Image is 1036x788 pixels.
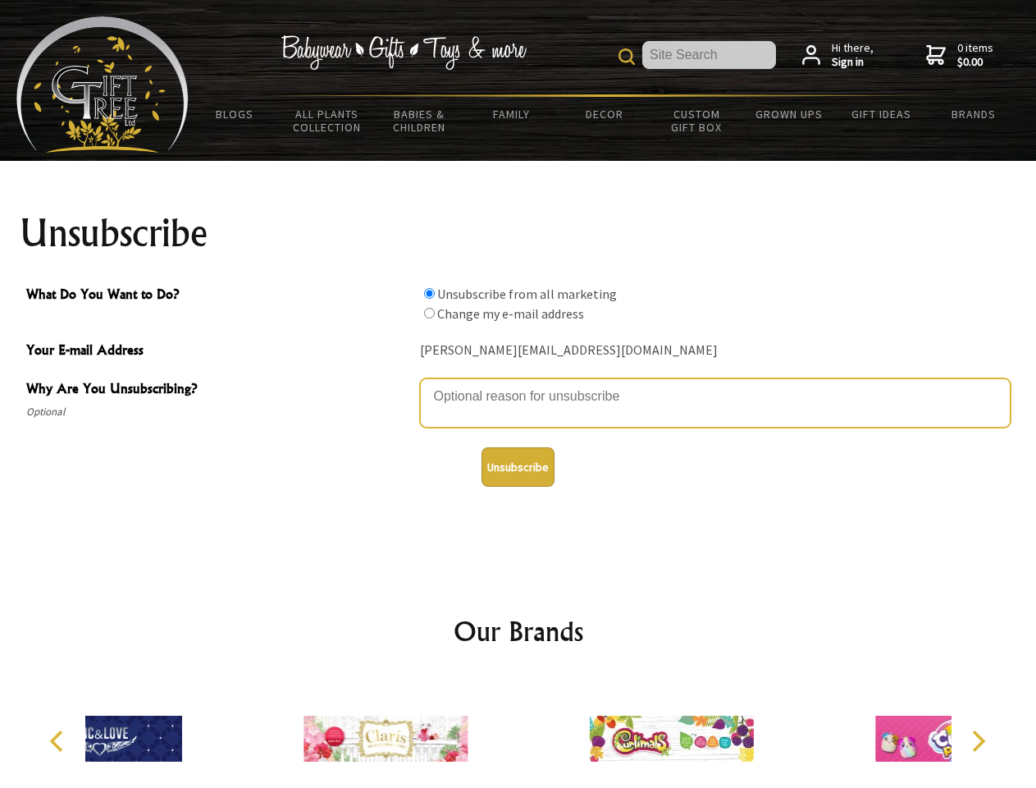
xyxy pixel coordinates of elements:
[742,97,835,131] a: Grown Ups
[466,97,559,131] a: Family
[835,97,928,131] a: Gift Ideas
[26,402,412,422] span: Optional
[373,97,466,144] a: Babies & Children
[437,286,617,302] label: Unsubscribe from all marketing
[832,55,874,70] strong: Sign in
[33,612,1004,651] h2: Our Brands
[957,40,993,70] span: 0 items
[424,288,435,299] input: What Do You Want to Do?
[642,41,776,69] input: Site Search
[618,48,635,65] img: product search
[420,338,1011,364] div: [PERSON_NAME][EMAIL_ADDRESS][DOMAIN_NAME]
[926,41,993,70] a: 0 items$0.00
[650,97,743,144] a: Custom Gift Box
[928,97,1020,131] a: Brands
[26,284,412,308] span: What Do You Want to Do?
[481,447,555,487] button: Unsubscribe
[281,35,527,70] img: Babywear - Gifts - Toys & more
[281,97,374,144] a: All Plants Collection
[558,97,650,131] a: Decor
[437,305,584,322] label: Change my e-mail address
[20,213,1017,253] h1: Unsubscribe
[957,55,993,70] strong: $0.00
[41,723,77,759] button: Previous
[802,41,874,70] a: Hi there,Sign in
[420,378,1011,428] textarea: Why Are You Unsubscribing?
[16,16,189,153] img: Babyware - Gifts - Toys and more...
[832,41,874,70] span: Hi there,
[189,97,281,131] a: BLOGS
[960,723,996,759] button: Next
[26,340,412,364] span: Your E-mail Address
[26,378,412,402] span: Why Are You Unsubscribing?
[424,308,435,318] input: What Do You Want to Do?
